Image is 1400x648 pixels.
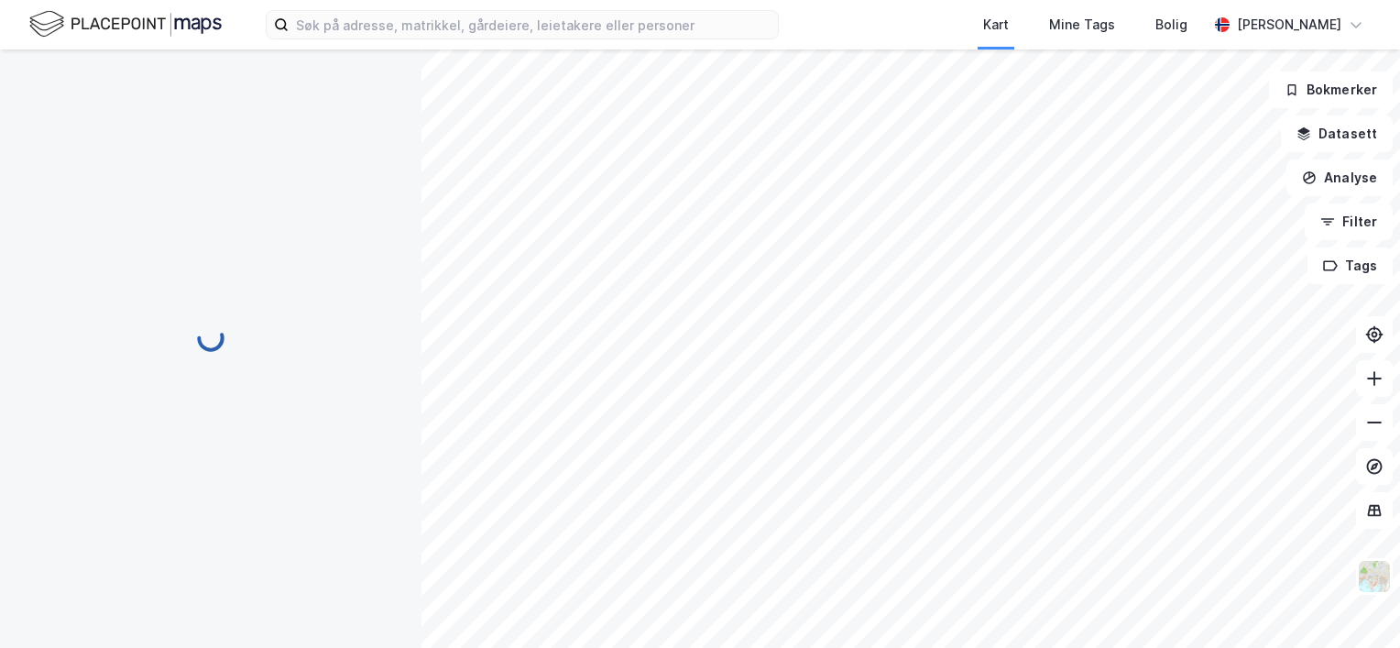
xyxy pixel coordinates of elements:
[1307,247,1393,284] button: Tags
[289,11,778,38] input: Søk på adresse, matrikkel, gårdeiere, leietakere eller personer
[1049,14,1115,36] div: Mine Tags
[1286,159,1393,196] button: Analyse
[1155,14,1187,36] div: Bolig
[1281,115,1393,152] button: Datasett
[1308,560,1400,648] div: Kontrollprogram for chat
[1237,14,1341,36] div: [PERSON_NAME]
[1357,559,1392,594] img: Z
[1308,560,1400,648] iframe: Chat Widget
[1305,203,1393,240] button: Filter
[983,14,1009,36] div: Kart
[29,8,222,40] img: logo.f888ab2527a4732fd821a326f86c7f29.svg
[196,324,225,353] img: spinner.a6d8c91a73a9ac5275cf975e30b51cfb.svg
[1269,71,1393,108] button: Bokmerker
